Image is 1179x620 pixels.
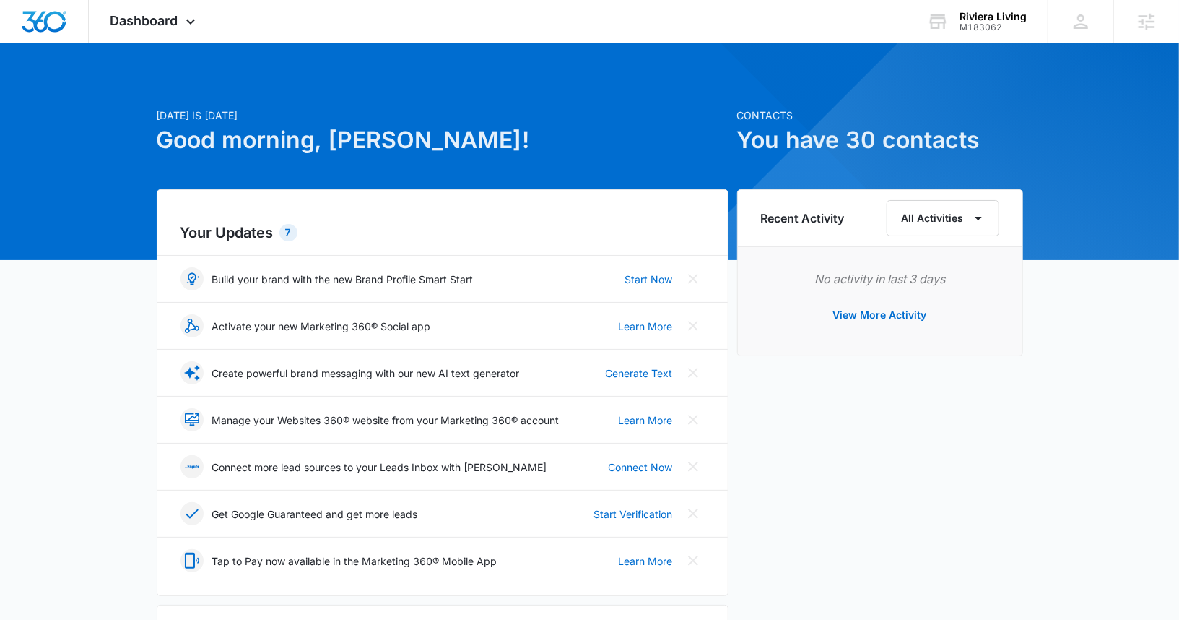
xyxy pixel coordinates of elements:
[682,267,705,290] button: Close
[619,319,673,334] a: Learn More
[157,108,728,123] p: [DATE] is [DATE]
[682,314,705,337] button: Close
[682,549,705,572] button: Close
[960,22,1027,33] div: account id
[960,11,1027,22] div: account name
[212,554,497,569] p: Tap to Pay now available in the Marketing 360® Mobile App
[212,413,560,428] p: Manage your Websites 360® website from your Marketing 360® account
[609,460,673,475] a: Connect Now
[887,200,999,236] button: All Activities
[619,413,673,428] a: Learn More
[737,123,1023,158] h1: You have 30 contacts
[682,408,705,431] button: Close
[737,108,1023,123] p: Contacts
[279,224,297,241] div: 7
[212,460,547,475] p: Connect more lead sources to your Leads Inbox with [PERSON_NAME]
[110,13,178,28] span: Dashboard
[212,272,474,287] p: Build your brand with the new Brand Profile Smart Start
[682,455,705,478] button: Close
[157,123,728,158] h1: Good morning, [PERSON_NAME]!
[619,554,673,569] a: Learn More
[212,319,431,334] p: Activate your new Marketing 360® Social app
[625,272,673,287] a: Start Now
[180,222,705,244] h2: Your Updates
[682,502,705,525] button: Close
[212,507,418,522] p: Get Google Guaranteed and get more leads
[606,366,673,381] a: Generate Text
[761,270,999,288] p: No activity in last 3 days
[594,507,673,522] a: Start Verification
[212,366,520,381] p: Create powerful brand messaging with our new AI text generator
[819,298,941,332] button: View More Activity
[761,210,845,227] h6: Recent Activity
[682,361,705,384] button: Close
